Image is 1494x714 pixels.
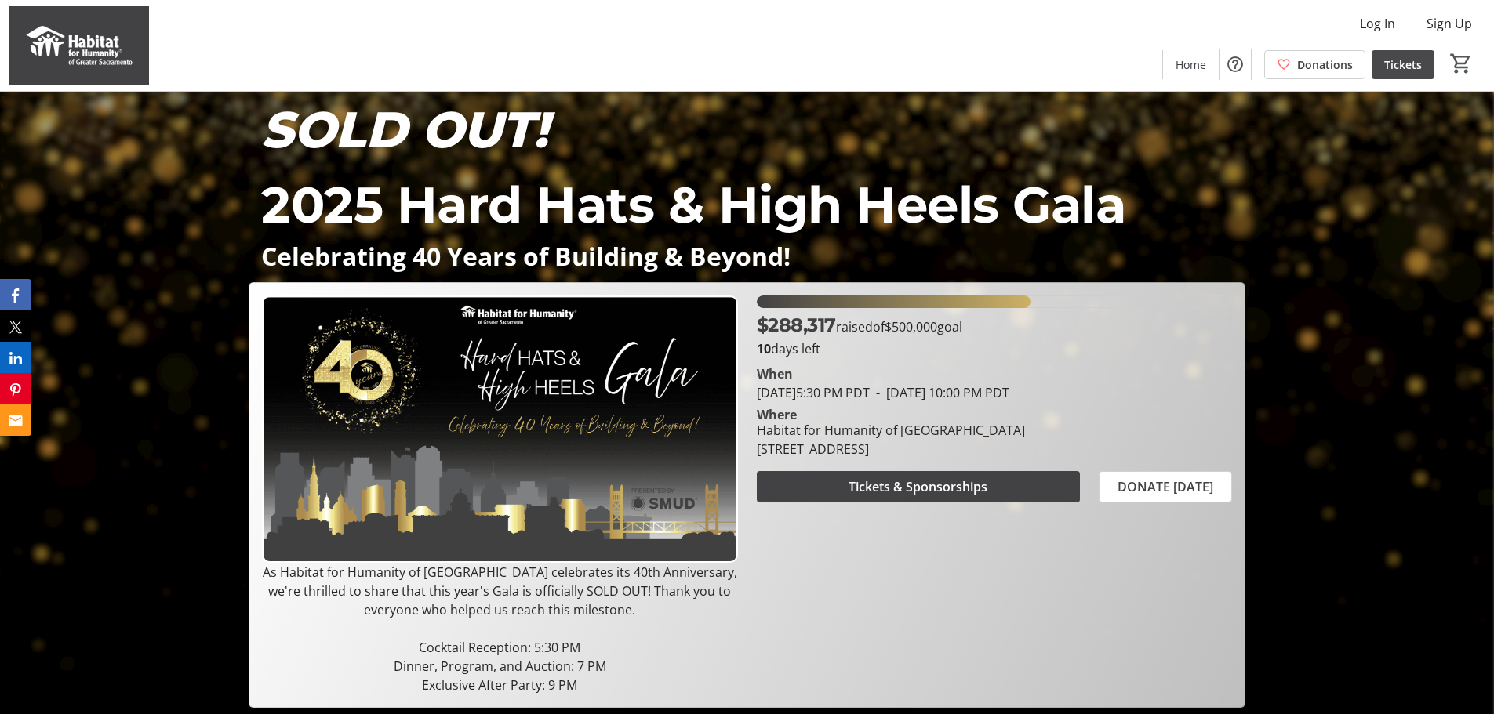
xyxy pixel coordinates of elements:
button: Sign Up [1414,11,1485,36]
p: Celebrating 40 Years of Building & Beyond! [261,242,1232,270]
a: Home [1163,50,1219,79]
span: - [870,384,886,401]
div: Habitat for Humanity of [GEOGRAPHIC_DATA] [757,421,1025,440]
p: days left [757,339,1232,358]
em: SOLD OUT! [261,99,548,160]
div: 57.663438% of fundraising goal reached [757,295,1232,308]
span: Log In [1360,14,1395,33]
p: Dinner, Program, and Auction: 7 PM [262,657,737,676]
span: Sign Up [1427,14,1472,33]
div: When [757,364,793,383]
p: 2025 Hard Hats & High Heels Gala [261,167,1232,242]
span: $500,000 [885,318,937,335]
button: Cart [1447,49,1475,78]
span: Home [1176,56,1206,73]
img: Habitat for Humanity of Greater Sacramento's Logo [9,6,149,85]
button: Tickets & Sponsorships [757,471,1080,502]
span: DONATE [DATE] [1118,477,1213,496]
span: Tickets [1384,56,1422,73]
span: Tickets & Sponsorships [849,477,987,496]
p: Exclusive After Party: 9 PM [262,676,737,694]
p: As Habitat for Humanity of [GEOGRAPHIC_DATA] celebrates its 40th Anniversary, we're thrilled to s... [262,563,737,619]
button: Help [1220,49,1251,80]
span: Donations [1297,56,1353,73]
a: Donations [1264,50,1365,79]
span: $288,317 [757,314,836,336]
span: [DATE] 5:30 PM PDT [757,384,870,401]
a: Tickets [1372,50,1434,79]
p: Cocktail Reception: 5:30 PM [262,638,737,657]
span: 10 [757,340,771,357]
button: Log In [1347,11,1408,36]
span: [DATE] 10:00 PM PDT [870,384,1009,401]
button: DONATE [DATE] [1099,471,1232,502]
p: raised of goal [757,311,962,339]
img: Campaign CTA Media Photo [262,295,737,563]
div: [STREET_ADDRESS] [757,440,1025,458]
div: Where [757,408,797,421]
